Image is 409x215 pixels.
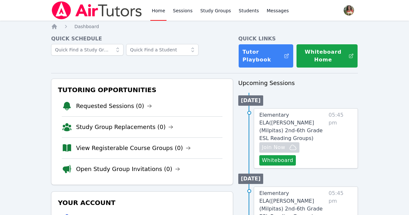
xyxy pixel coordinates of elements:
input: Quick Find a Study Group [51,44,124,56]
h4: Quick Schedule [51,35,233,43]
span: 05:45 pm [328,111,352,166]
nav: Breadcrumb [51,23,358,30]
h3: Your Account [57,197,228,209]
li: [DATE] [238,174,263,184]
span: Elementary ELA ( [PERSON_NAME] (Milpitas) 2nd-6th Grade ESL Reading Groups ) [259,112,323,141]
h4: Quick Links [238,35,358,43]
a: View Registerable Course Groups (0) [76,144,191,153]
a: Requested Sessions (0) [76,102,152,111]
a: Dashboard [74,23,99,30]
button: Whiteboard [259,155,296,166]
button: Join Now [259,142,299,153]
span: Dashboard [74,24,99,29]
span: Join Now [262,144,285,151]
h3: Upcoming Sessions [238,79,358,88]
a: Open Study Group Invitations (0) [76,165,180,174]
a: Study Group Replacements (0) [76,123,173,132]
a: Tutor Playbook [238,44,294,68]
input: Quick Find a Student [126,44,199,56]
span: Messages [267,7,289,14]
img: Air Tutors [51,1,143,19]
a: Elementary ELA([PERSON_NAME] (Milpitas) 2nd-6th Grade ESL Reading Groups) [259,111,326,142]
li: [DATE] [238,95,263,106]
button: Whiteboard Home [296,44,358,68]
h3: Tutoring Opportunities [57,84,228,96]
